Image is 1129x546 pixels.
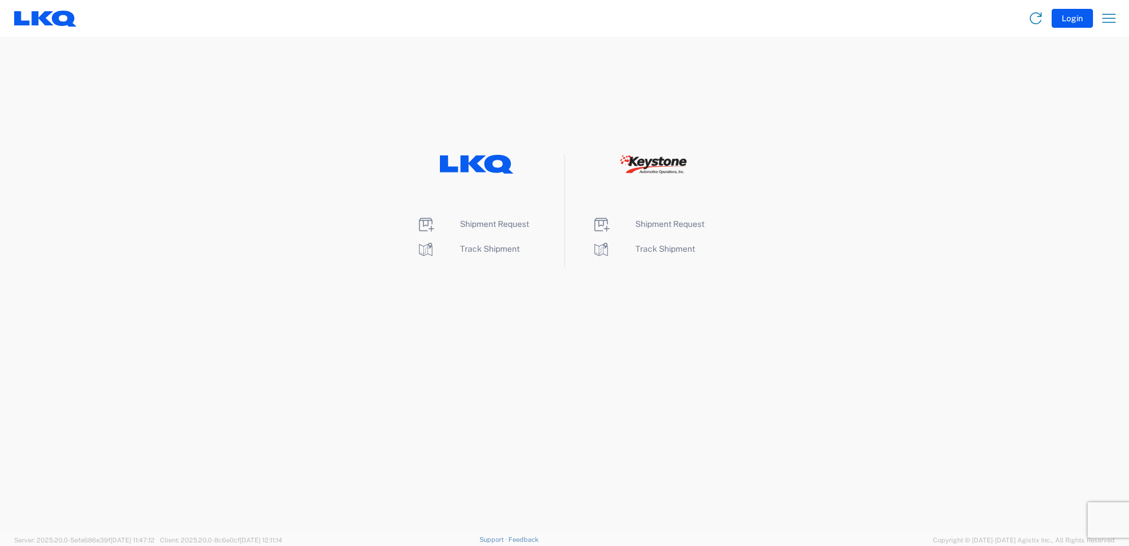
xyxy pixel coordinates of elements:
span: [DATE] 11:47:12 [110,537,155,544]
span: Track Shipment [460,244,520,253]
a: Shipment Request [592,219,704,229]
a: Track Shipment [416,244,520,253]
button: Login [1052,9,1093,28]
span: Shipment Request [635,219,704,229]
span: Shipment Request [460,219,529,229]
span: Server: 2025.20.0-5efa686e39f [14,537,155,544]
a: Feedback [508,536,539,543]
a: Shipment Request [416,219,529,229]
span: [DATE] 12:11:14 [240,537,282,544]
span: Track Shipment [635,244,695,253]
span: Copyright © [DATE]-[DATE] Agistix Inc., All Rights Reserved [933,535,1115,545]
span: Client: 2025.20.0-8c6e0cf [160,537,282,544]
a: Track Shipment [592,244,695,253]
a: Support [479,536,509,543]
